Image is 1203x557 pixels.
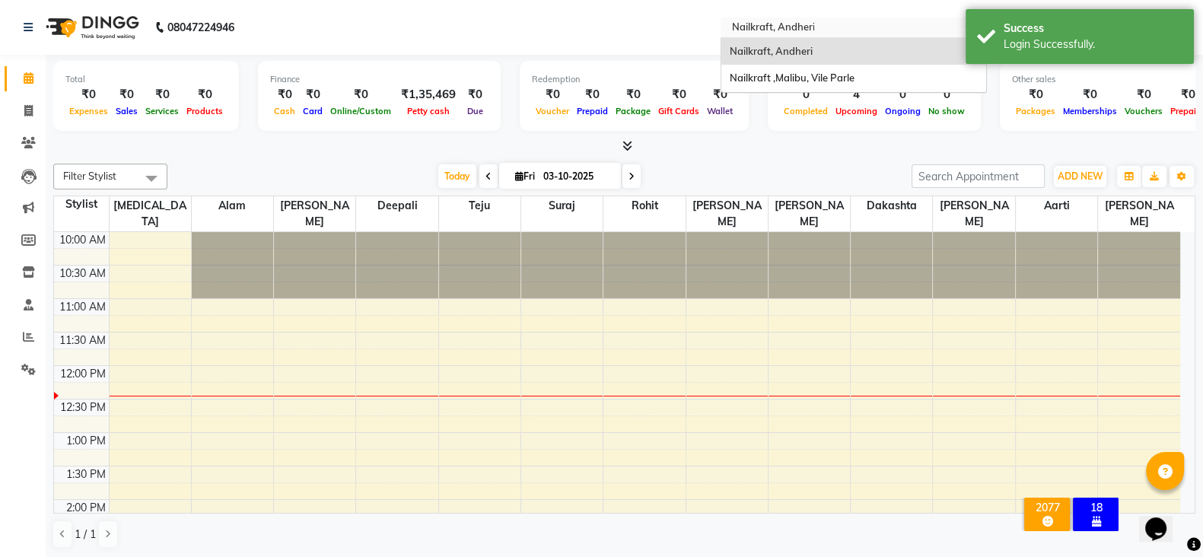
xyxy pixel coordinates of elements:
span: Memberships [1059,106,1121,116]
input: Search Appointment [912,164,1045,188]
b: 08047224946 [167,6,234,49]
span: Today [438,164,476,188]
span: Cash [270,106,299,116]
span: Due [463,106,487,116]
span: Online/Custom [326,106,395,116]
div: 12:30 PM [57,399,109,415]
span: Gift Cards [654,106,703,116]
div: ₹0 [612,86,654,103]
span: Dakashta [851,196,932,215]
div: 11:00 AM [56,299,109,315]
div: 1:30 PM [63,466,109,482]
span: Ongoing [881,106,925,116]
span: [PERSON_NAME] [274,196,355,231]
span: [PERSON_NAME] [769,196,850,231]
img: logo [39,6,143,49]
span: Expenses [65,106,112,116]
div: 0 [780,86,832,103]
span: Nailkraft, Andheri [729,45,812,57]
div: 1:00 PM [63,433,109,449]
div: 4 [832,86,881,103]
span: Vouchers [1121,106,1166,116]
div: 12:00 PM [57,366,109,382]
div: 10:00 AM [56,232,109,248]
span: Card [299,106,326,116]
div: Total [65,73,227,86]
span: No show [925,106,969,116]
div: ₹0 [1121,86,1166,103]
span: Aarti [1016,196,1097,215]
span: Suraj [521,196,603,215]
span: Petty cash [403,106,454,116]
div: ₹1,35,469 [395,86,462,103]
div: Finance [270,73,489,86]
input: 2025-10-03 [539,165,615,188]
span: [MEDICAL_DATA] [110,196,191,231]
span: [PERSON_NAME] [686,196,768,231]
div: ₹0 [65,86,112,103]
button: ADD NEW [1054,166,1106,187]
span: Upcoming [832,106,881,116]
span: Filter Stylist [63,170,116,182]
div: Redemption [532,73,737,86]
div: ₹0 [270,86,299,103]
div: ₹0 [142,86,183,103]
span: Teju [439,196,520,215]
span: ADD NEW [1058,170,1103,182]
div: 0 [925,86,969,103]
div: ₹0 [112,86,142,103]
div: ₹0 [299,86,326,103]
div: 2077 [1027,501,1067,514]
span: Packages [1012,106,1059,116]
span: 1 / 1 [75,527,96,543]
div: 2:00 PM [63,500,109,516]
div: 11:30 AM [56,333,109,349]
iframe: chat widget [1139,496,1188,542]
span: Voucher [532,106,573,116]
ng-dropdown-panel: Options list [721,37,987,93]
span: Wallet [703,106,737,116]
span: Deepali [356,196,438,215]
span: Alam [192,196,273,215]
span: Services [142,106,183,116]
span: Fri [511,170,539,182]
span: [PERSON_NAME] [1098,196,1180,231]
div: 0 [881,86,925,103]
div: ₹0 [703,86,737,103]
span: Package [612,106,654,116]
div: Login Successfully. [1004,37,1182,53]
span: [PERSON_NAME] [933,196,1014,231]
span: Products [183,106,227,116]
div: 10:30 AM [56,266,109,282]
span: Nailkraft ,Malibu, Vile Parle [729,72,854,84]
span: Sales [112,106,142,116]
div: Success [1004,21,1182,37]
div: ₹0 [183,86,227,103]
span: Rohit [603,196,685,215]
div: ₹0 [654,86,703,103]
div: ₹0 [462,86,489,103]
div: 18 [1076,501,1115,514]
div: Stylist [54,196,109,212]
div: ₹0 [326,86,395,103]
div: ₹0 [573,86,612,103]
div: ₹0 [1012,86,1059,103]
div: ₹0 [532,86,573,103]
span: Prepaid [573,106,612,116]
span: Completed [780,106,832,116]
div: ₹0 [1059,86,1121,103]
